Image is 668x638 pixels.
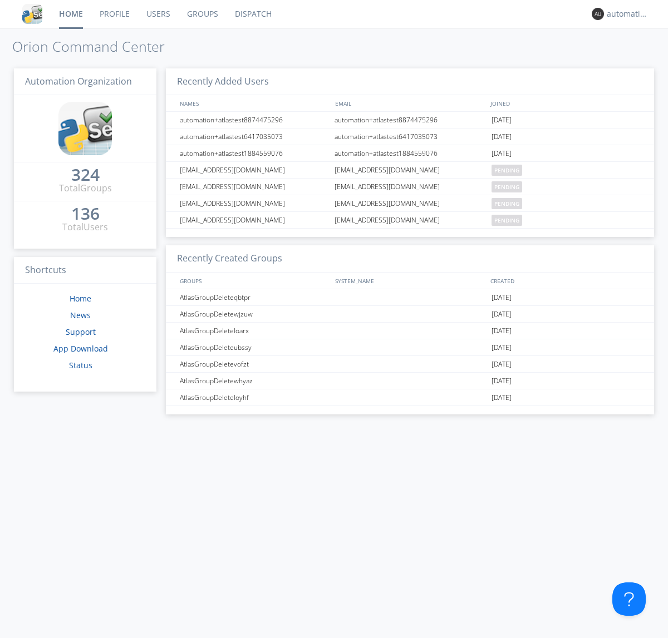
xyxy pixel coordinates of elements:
[177,339,331,355] div: AtlasGroupDeleteubssy
[177,112,331,128] div: automation+atlastest8874475296
[166,128,654,145] a: automation+atlastest6417035073automation+atlastest6417035073[DATE]
[332,128,489,145] div: automation+atlastest6417035073
[166,323,654,339] a: AtlasGroupDeleteloarx[DATE]
[71,169,100,180] div: 324
[166,145,654,162] a: automation+atlastest1884559076automation+atlastest1884559076[DATE]
[177,95,330,111] div: NAMES
[166,356,654,373] a: AtlasGroupDeletevofzt[DATE]
[166,339,654,356] a: AtlasGroupDeleteubssy[DATE]
[69,360,92,370] a: Status
[492,389,512,406] span: [DATE]
[332,145,489,161] div: automation+atlastest1884559076
[332,95,488,111] div: EMAIL
[492,128,512,145] span: [DATE]
[332,212,489,228] div: [EMAIL_ADDRESS][DOMAIN_NAME]
[177,306,331,322] div: AtlasGroupDeletewjzuw
[177,389,331,405] div: AtlasGroupDeleteloyhf
[592,8,604,20] img: 373638.png
[166,68,654,96] h3: Recently Added Users
[492,306,512,323] span: [DATE]
[492,356,512,373] span: [DATE]
[166,389,654,406] a: AtlasGroupDeleteloyhf[DATE]
[71,208,100,221] a: 136
[14,257,156,284] h3: Shortcuts
[59,182,112,195] div: Total Groups
[492,165,522,176] span: pending
[177,356,331,372] div: AtlasGroupDeletevofzt
[62,221,108,234] div: Total Users
[177,323,331,339] div: AtlasGroupDeleteloarx
[166,162,654,179] a: [EMAIL_ADDRESS][DOMAIN_NAME][EMAIL_ADDRESS][DOMAIN_NAME]pending
[177,128,331,145] div: automation+atlastest6417035073
[166,112,654,128] a: automation+atlastest8874475296automation+atlastest8874475296[DATE]
[71,208,100,219] div: 136
[492,373,512,389] span: [DATE]
[177,145,331,161] div: automation+atlastest1884559076
[332,179,489,195] div: [EMAIL_ADDRESS][DOMAIN_NAME]
[53,343,108,354] a: App Download
[492,215,522,226] span: pending
[66,327,96,337] a: Support
[71,169,100,182] a: 324
[166,212,654,229] a: [EMAIL_ADDRESS][DOMAIN_NAME][EMAIL_ADDRESS][DOMAIN_NAME]pending
[166,306,654,323] a: AtlasGroupDeletewjzuw[DATE]
[492,181,522,192] span: pending
[488,273,644,289] div: CREATED
[488,95,644,111] div: JOINED
[492,112,512,128] span: [DATE]
[22,4,42,24] img: cddb5a64eb264b2086981ab96f4c1ba7
[177,373,331,389] div: AtlasGroupDeletewhyaz
[607,8,649,19] div: automation+atlas0003
[332,273,488,289] div: SYSTEM_NAME
[25,75,132,87] span: Automation Organization
[166,245,654,273] h3: Recently Created Groups
[492,145,512,162] span: [DATE]
[332,162,489,178] div: [EMAIL_ADDRESS][DOMAIN_NAME]
[166,195,654,212] a: [EMAIL_ADDRESS][DOMAIN_NAME][EMAIL_ADDRESS][DOMAIN_NAME]pending
[492,323,512,339] span: [DATE]
[492,289,512,306] span: [DATE]
[70,310,91,320] a: News
[70,293,91,304] a: Home
[492,198,522,209] span: pending
[177,195,331,211] div: [EMAIL_ADDRESS][DOMAIN_NAME]
[177,273,330,289] div: GROUPS
[332,195,489,211] div: [EMAIL_ADDRESS][DOMAIN_NAME]
[166,289,654,306] a: AtlasGroupDeleteqbtpr[DATE]
[177,162,331,178] div: [EMAIL_ADDRESS][DOMAIN_NAME]
[332,112,489,128] div: automation+atlastest8874475296
[492,339,512,356] span: [DATE]
[177,212,331,228] div: [EMAIL_ADDRESS][DOMAIN_NAME]
[58,102,112,155] img: cddb5a64eb264b2086981ab96f4c1ba7
[177,289,331,305] div: AtlasGroupDeleteqbtpr
[177,179,331,195] div: [EMAIL_ADDRESS][DOMAIN_NAME]
[166,179,654,195] a: [EMAIL_ADDRESS][DOMAIN_NAME][EMAIL_ADDRESS][DOMAIN_NAME]pending
[166,373,654,389] a: AtlasGroupDeletewhyaz[DATE]
[612,582,646,616] iframe: Toggle Customer Support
